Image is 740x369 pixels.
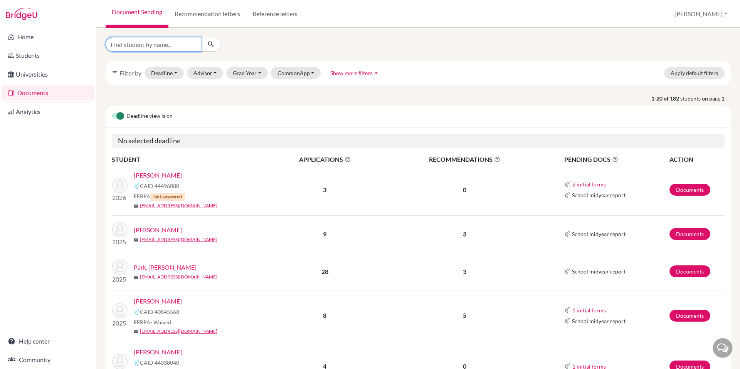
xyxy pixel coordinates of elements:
p: 0 [384,185,545,195]
i: arrow_drop_up [372,69,380,77]
span: mail [134,329,138,334]
a: Park, [PERSON_NAME] [134,263,197,272]
button: Advisor [187,67,224,79]
img: Weaver, Elijah [112,178,128,193]
a: Students [2,48,94,63]
span: Help [18,5,34,12]
span: School midyear report [572,267,626,275]
button: Show more filtersarrow_drop_up [324,67,387,79]
span: PENDING DOCS [564,155,669,164]
span: FERPA [134,318,171,326]
span: Deadline view is on [126,112,173,121]
a: Documents [669,184,710,196]
p: 2025 [112,275,128,284]
b: 28 [321,268,328,275]
a: Analytics [2,104,94,119]
button: 1 initial forms [572,306,606,315]
a: [PERSON_NAME] [134,225,182,235]
span: mail [134,238,138,242]
span: mail [134,204,138,208]
a: [EMAIL_ADDRESS][DOMAIN_NAME] [140,273,217,280]
a: [EMAIL_ADDRESS][DOMAIN_NAME] [140,202,217,209]
p: 5 [384,311,545,320]
img: Common App logo [134,183,140,189]
strong: 1-20 of 182 [651,94,680,102]
img: Common App logo [134,309,140,315]
p: 2026 [112,193,128,202]
button: Apply default filters [664,67,725,79]
img: Common App logo [564,318,570,324]
span: School midyear report [572,191,626,199]
a: [EMAIL_ADDRESS][DOMAIN_NAME] [140,328,217,335]
a: Community [2,352,94,367]
span: APPLICATIONS [266,155,383,164]
a: Documents [669,265,710,277]
a: Documents [669,228,710,240]
span: students on page 1 [680,94,731,102]
a: [PERSON_NAME] [134,171,182,180]
p: 3 [384,267,545,276]
a: [PERSON_NAME] [134,347,182,357]
a: Documents [2,85,94,101]
button: Grad Year [226,67,268,79]
a: [EMAIL_ADDRESS][DOMAIN_NAME] [140,236,217,243]
a: Home [2,29,94,45]
th: STUDENT [112,154,266,164]
a: Help center [2,334,94,349]
button: Deadline [145,67,184,79]
button: 2 initial forms [572,180,606,189]
span: mail [134,275,138,280]
span: School midyear report [572,230,626,238]
a: Universities [2,67,94,82]
span: Show more filters [330,70,372,76]
span: Not answered [150,193,185,201]
span: CAID 44038040 [140,359,179,367]
p: 3 [384,230,545,239]
img: Common App logo [564,231,570,237]
p: 2025 [112,237,128,247]
h5: No selected deadline [112,134,725,148]
b: 8 [323,312,326,319]
a: Documents [669,310,710,322]
span: - Waived [150,319,171,325]
span: RECOMMENDATIONS [384,155,545,164]
img: Common App logo [564,268,570,275]
span: Filter by [119,69,141,77]
img: Common App logo [564,181,570,188]
b: 3 [323,186,326,193]
i: filter_list [112,70,118,76]
img: Park, Jong-In [112,259,128,275]
img: Bridge-U [6,8,37,20]
img: Common App logo [564,192,570,198]
input: Find student by name... [106,37,201,52]
img: Cox, John [112,303,128,319]
b: 9 [323,230,326,238]
span: FERPA [134,192,185,201]
span: CAID 44496080 [140,182,179,190]
a: [PERSON_NAME] [134,297,182,306]
p: 2025 [112,319,128,328]
span: CAID 40845568 [140,308,179,316]
span: School midyear report [572,317,626,325]
img: Heyman, Silas [112,222,128,237]
img: Common App logo [564,307,570,313]
button: CommonApp [271,67,321,79]
th: ACTION [669,154,725,164]
img: Common App logo [134,360,140,366]
button: [PERSON_NAME] [671,7,731,21]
